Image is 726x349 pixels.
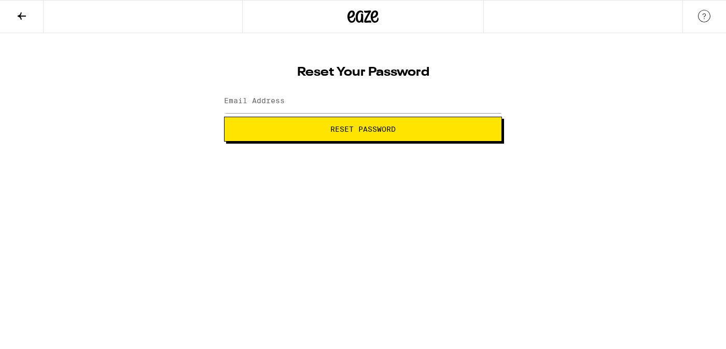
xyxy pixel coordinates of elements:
[224,117,502,142] button: Reset Password
[330,125,396,133] span: Reset Password
[224,90,502,113] input: Email Address
[6,7,75,16] span: Hi. Need any help?
[224,96,285,105] label: Email Address
[224,66,502,79] h1: Reset Your Password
